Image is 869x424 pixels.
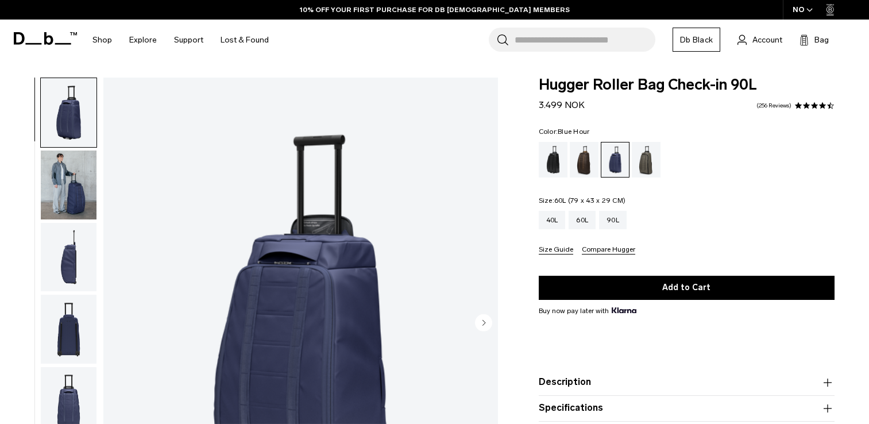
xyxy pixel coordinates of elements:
button: Compare Hugger [582,246,635,255]
img: Hugger Roller Bag Check-in 90L Blue Hour [41,295,96,364]
button: Next slide [475,314,492,333]
img: Hugger Roller Bag Check-in 90L Blue Hour [41,78,96,147]
button: Hugger Roller Bag Check-in 90L Blue Hour [40,222,97,292]
img: Hugger Roller Bag Check-in 90L Blue Hour [41,151,96,219]
button: Hugger Roller Bag Check-in 90L Blue Hour [40,150,97,220]
span: Hugger Roller Bag Check-in 90L [539,78,835,92]
a: Shop [92,20,112,60]
img: {"height" => 20, "alt" => "Klarna"} [612,307,636,313]
span: Account [752,34,782,46]
a: 256 reviews [756,103,791,109]
a: Db Black [673,28,720,52]
a: Forest Green [632,142,661,178]
img: Hugger Roller Bag Check-in 90L Blue Hour [41,223,96,292]
a: 10% OFF YOUR FIRST PURCHASE FOR DB [DEMOGRAPHIC_DATA] MEMBERS [300,5,570,15]
a: Blue Hour [601,142,629,178]
button: Add to Cart [539,276,835,300]
legend: Color: [539,128,590,135]
a: Explore [129,20,157,60]
legend: Size: [539,197,626,204]
button: Size Guide [539,246,573,255]
span: 3.499 NOK [539,99,585,110]
a: Black Out [539,142,567,178]
a: 40L [539,211,566,229]
button: Bag [800,33,829,47]
a: 60L [569,211,596,229]
button: Hugger Roller Bag Check-in 90L Blue Hour [40,294,97,364]
span: Buy now pay later with [539,306,636,316]
a: Espresso [570,142,598,178]
a: 90L [599,211,627,229]
a: Support [174,20,203,60]
button: Description [539,376,835,390]
button: Hugger Roller Bag Check-in 90L Blue Hour [40,78,97,148]
nav: Main Navigation [84,20,277,60]
span: Bag [814,34,829,46]
button: Specifications [539,402,835,415]
span: 60L (79 x 43 x 29 CM) [554,196,625,205]
span: Blue Hour [558,128,589,136]
a: Lost & Found [221,20,269,60]
a: Account [737,33,782,47]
